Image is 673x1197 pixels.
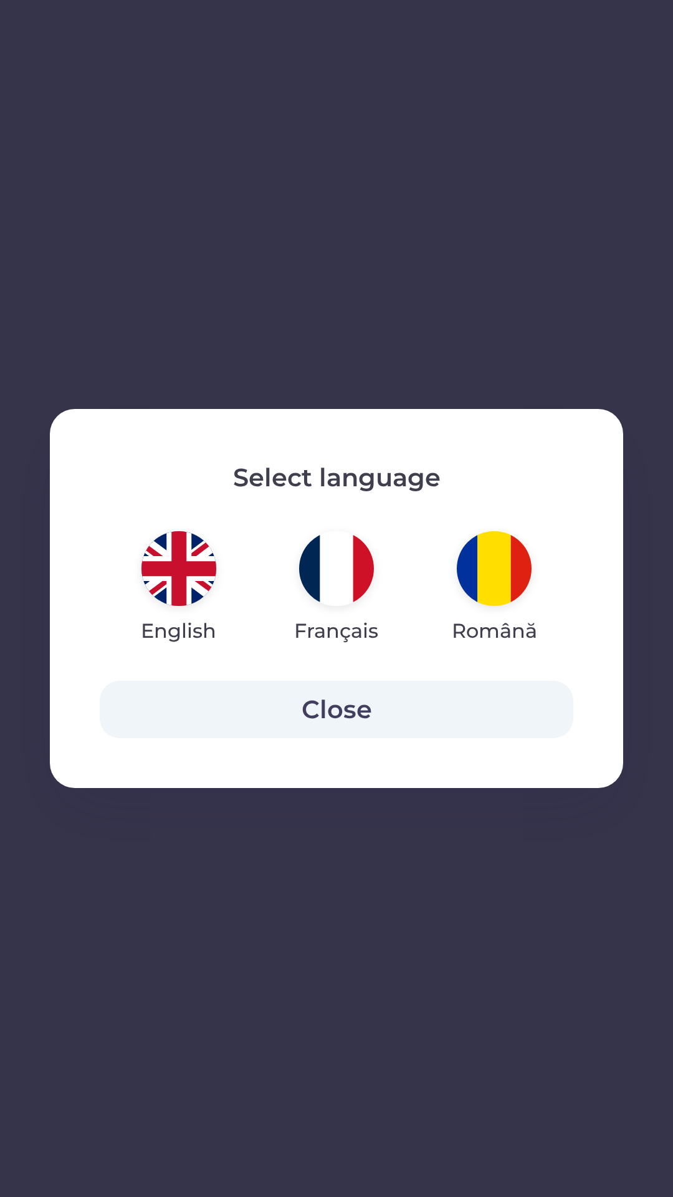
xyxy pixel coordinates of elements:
img: en flag [141,531,216,606]
img: fr flag [299,531,374,606]
img: ro flag [457,531,532,606]
button: Français [264,521,408,656]
button: Close [100,681,573,738]
button: English [111,521,246,656]
button: Română [422,521,567,656]
p: Română [452,616,537,646]
p: Select language [100,459,573,496]
p: Français [294,616,378,646]
p: English [141,616,216,646]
